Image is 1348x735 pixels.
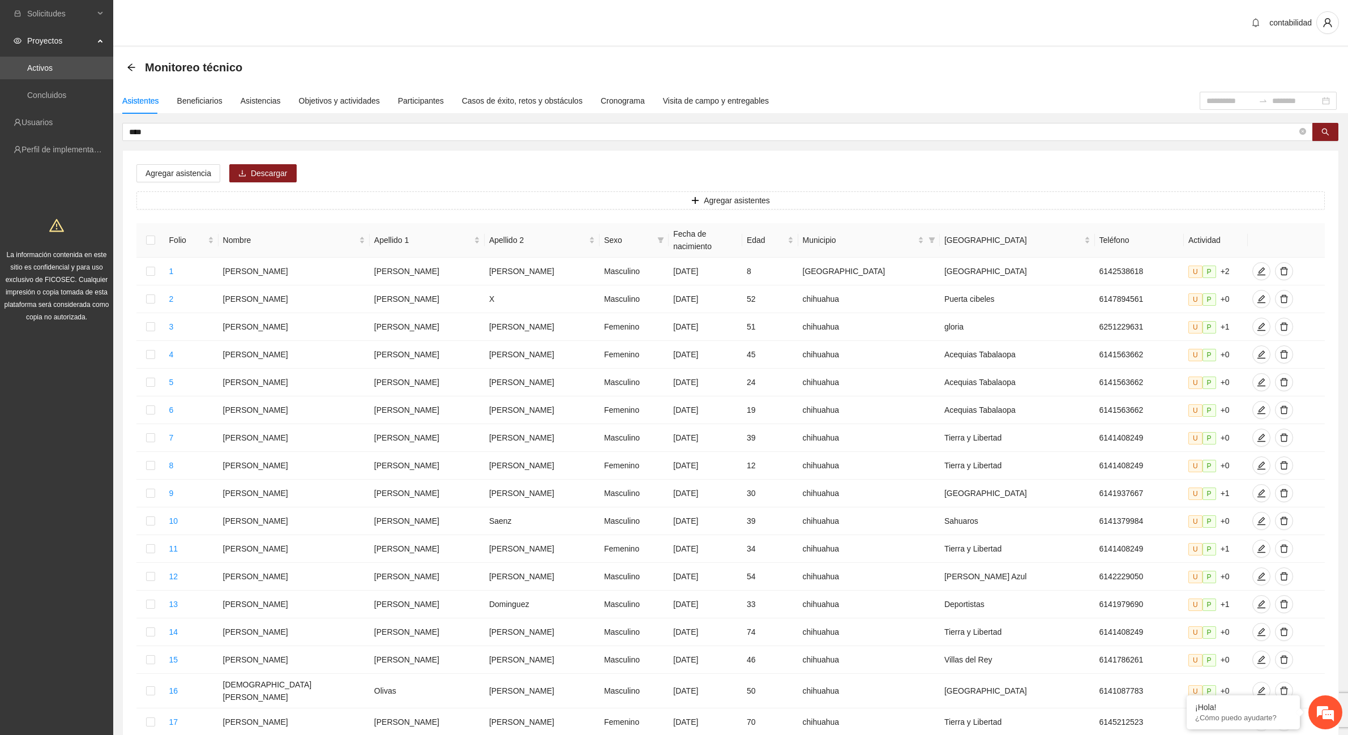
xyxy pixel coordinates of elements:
[669,369,742,396] td: [DATE]
[5,251,109,321] span: La información contenida en este sitio es confidencial y para uso exclusivo de FICOSEC. Cualquier...
[742,480,798,507] td: 30
[1252,262,1270,280] button: edit
[1252,401,1270,419] button: edit
[370,313,485,341] td: [PERSON_NAME]
[691,196,699,206] span: plus
[600,563,669,591] td: Masculino
[14,37,22,45] span: eye
[1202,266,1216,278] span: P
[169,461,174,470] a: 8
[485,369,600,396] td: [PERSON_NAME]
[600,507,669,535] td: Masculino
[27,63,53,72] a: Activos
[742,223,798,258] th: Edad
[1276,686,1293,695] span: delete
[940,591,1095,618] td: Deportistas
[485,285,600,313] td: X
[1188,349,1202,361] span: U
[742,396,798,424] td: 19
[742,369,798,396] td: 24
[1188,460,1202,472] span: U
[1252,540,1270,558] button: edit
[798,396,940,424] td: chihuahua
[1252,651,1270,669] button: edit
[219,313,370,341] td: [PERSON_NAME]
[1276,294,1293,304] span: delete
[169,405,174,414] a: 6
[219,480,370,507] td: [PERSON_NAME]
[169,516,178,525] a: 10
[600,424,669,452] td: Masculino
[798,591,940,618] td: chihuahua
[940,258,1095,285] td: [GEOGRAPHIC_DATA]
[600,313,669,341] td: Femenino
[169,686,178,695] a: 16
[219,424,370,452] td: [PERSON_NAME]
[1202,488,1216,500] span: P
[169,234,206,246] span: Folio
[600,452,669,480] td: Femenino
[604,234,653,246] span: Sexo
[600,396,669,424] td: Femenino
[1253,350,1270,359] span: edit
[299,95,380,107] div: Objetivos y actividades
[169,544,178,553] a: 11
[1188,543,1202,555] span: U
[1202,321,1216,334] span: P
[1252,345,1270,364] button: edit
[928,237,935,243] span: filter
[798,258,940,285] td: [GEOGRAPHIC_DATA]
[165,223,219,258] th: Folio
[940,507,1095,535] td: Sahuaros
[485,480,600,507] td: [PERSON_NAME]
[600,591,669,618] td: Masculino
[1276,267,1293,276] span: delete
[1276,655,1293,664] span: delete
[1184,223,1248,258] th: Actividad
[704,194,770,207] span: Agregar asistentes
[600,341,669,369] td: Femenino
[1276,378,1293,387] span: delete
[669,480,742,507] td: [DATE]
[1202,349,1216,361] span: P
[1259,96,1268,105] span: swap-right
[1275,345,1293,364] button: delete
[1316,11,1339,34] button: user
[1252,682,1270,700] button: edit
[669,396,742,424] td: [DATE]
[1253,627,1270,636] span: edit
[1275,456,1293,475] button: delete
[742,285,798,313] td: 52
[1095,285,1184,313] td: 6147894561
[1252,456,1270,475] button: edit
[669,591,742,618] td: [DATE]
[940,563,1095,591] td: [PERSON_NAME] Azul
[370,535,485,563] td: [PERSON_NAME]
[1247,18,1264,27] span: bell
[1184,369,1248,396] td: +0
[1253,544,1270,553] span: edit
[1095,258,1184,285] td: 6142538618
[1188,321,1202,334] span: U
[169,627,178,636] a: 14
[1202,404,1216,417] span: P
[669,285,742,313] td: [DATE]
[1275,567,1293,586] button: delete
[742,424,798,452] td: 39
[219,618,370,646] td: [PERSON_NAME]
[1188,599,1202,611] span: U
[1275,401,1293,419] button: delete
[1095,591,1184,618] td: 6141979690
[669,258,742,285] td: [DATE]
[1184,591,1248,618] td: +1
[1253,516,1270,525] span: edit
[485,258,600,285] td: [PERSON_NAME]
[219,285,370,313] td: [PERSON_NAME]
[122,95,159,107] div: Asistentes
[485,535,600,563] td: [PERSON_NAME]
[1095,424,1184,452] td: 6141408249
[1252,623,1270,641] button: edit
[1095,313,1184,341] td: 6251229631
[1312,123,1338,141] button: search
[14,10,22,18] span: inbox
